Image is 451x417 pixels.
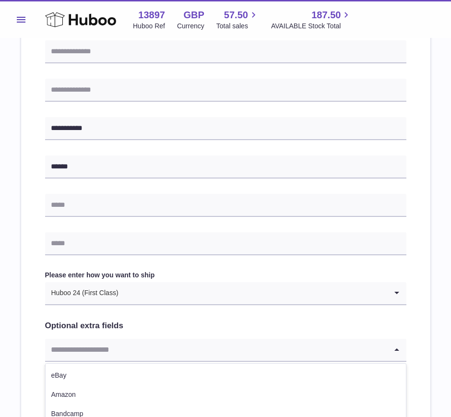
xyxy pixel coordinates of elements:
[45,339,406,362] div: Search for option
[133,22,165,31] div: Huboo Ref
[183,9,204,22] strong: GBP
[177,22,204,31] div: Currency
[216,22,259,31] span: Total sales
[224,9,248,22] span: 57.50
[271,22,352,31] span: AVAILABLE Stock Total
[45,387,65,409] span: B2C
[119,282,387,304] input: Search for option
[65,387,387,409] input: Search for option
[271,9,352,31] a: 187.50 AVAILABLE Stock Total
[45,364,406,372] p: This will appear on the packing slip. e.g. 'Please contact us through Amazon'
[138,9,165,22] strong: 13897
[311,9,341,22] span: 187.50
[45,339,387,361] input: Search for option
[45,387,406,410] div: Search for option
[45,282,119,304] span: Huboo 24 (First Class)
[45,321,406,332] h2: Optional extra fields
[45,282,406,305] div: Search for option
[216,9,259,31] a: 57.50 Total sales
[45,271,406,280] label: Please enter how you want to ship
